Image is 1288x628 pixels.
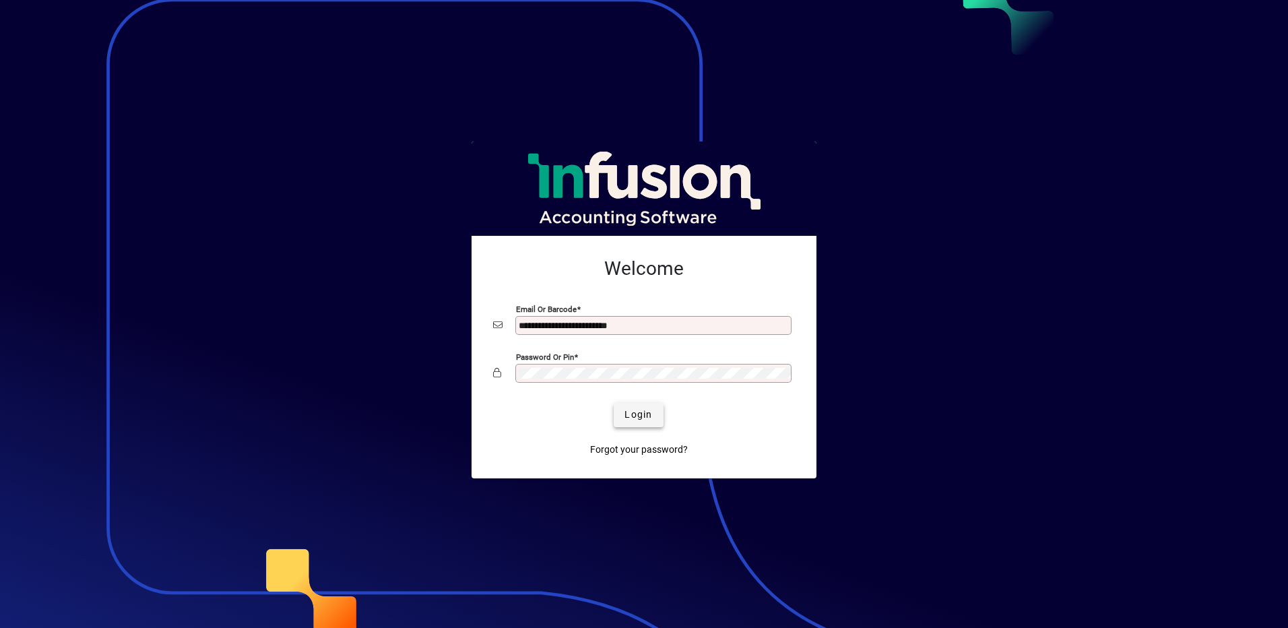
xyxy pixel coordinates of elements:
[516,304,577,313] mat-label: Email or Barcode
[590,443,688,457] span: Forgot your password?
[493,257,795,280] h2: Welcome
[614,403,663,427] button: Login
[624,408,652,422] span: Login
[516,352,574,361] mat-label: Password or Pin
[585,438,693,462] a: Forgot your password?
